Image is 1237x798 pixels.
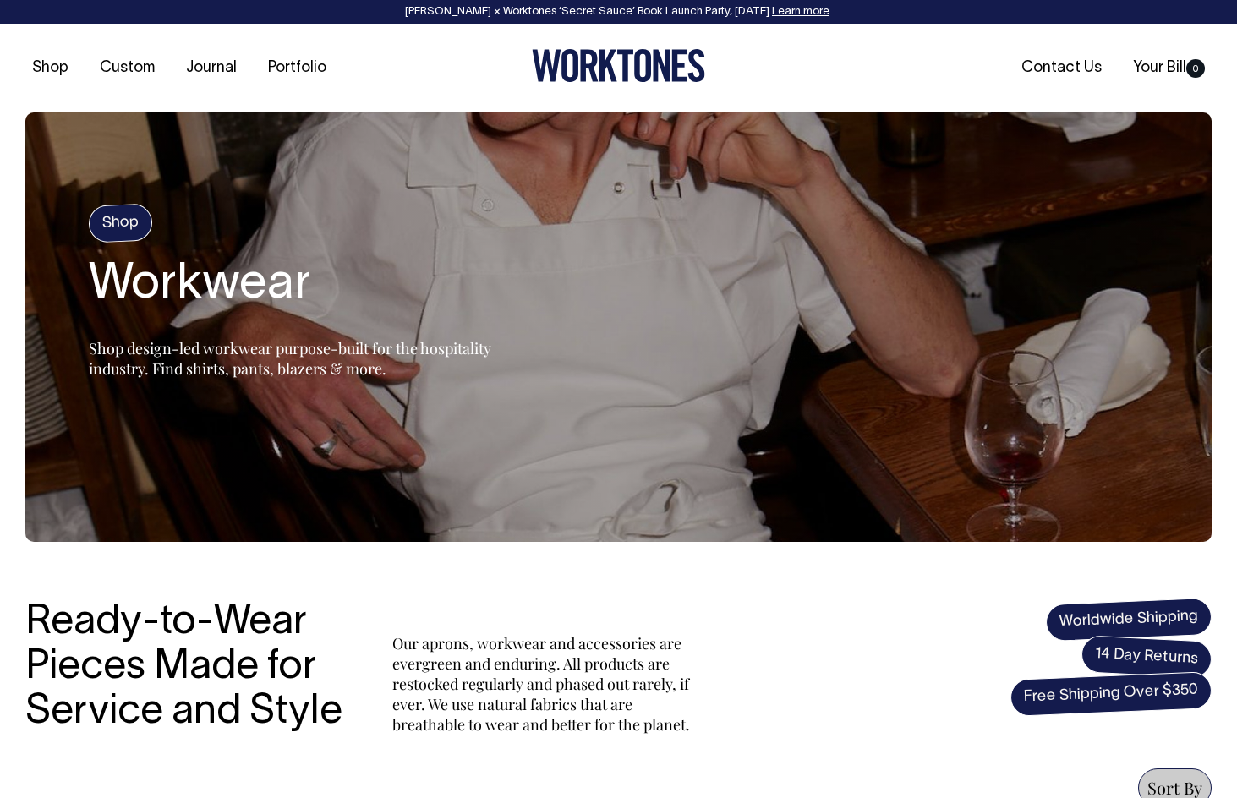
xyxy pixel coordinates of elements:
a: Your Bill0 [1126,54,1212,82]
a: Shop [25,54,75,82]
a: Journal [179,54,244,82]
div: [PERSON_NAME] × Worktones ‘Secret Sauce’ Book Launch Party, [DATE]. . [17,6,1220,18]
h4: Shop [88,204,153,243]
span: Free Shipping Over $350 [1010,671,1212,717]
a: Learn more [772,7,829,17]
a: Portfolio [261,54,333,82]
span: Worldwide Shipping [1045,598,1212,642]
p: Our aprons, workwear and accessories are evergreen and enduring. All products are restocked regul... [392,633,697,735]
a: Contact Us [1015,54,1108,82]
a: Custom [93,54,161,82]
h3: Ready-to-Wear Pieces Made for Service and Style [25,601,355,735]
h1: Workwear [89,259,512,313]
span: 0 [1186,59,1205,78]
span: Shop design-led workwear purpose-built for the hospitality industry. Find shirts, pants, blazers ... [89,338,491,379]
span: 14 Day Returns [1081,635,1212,679]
